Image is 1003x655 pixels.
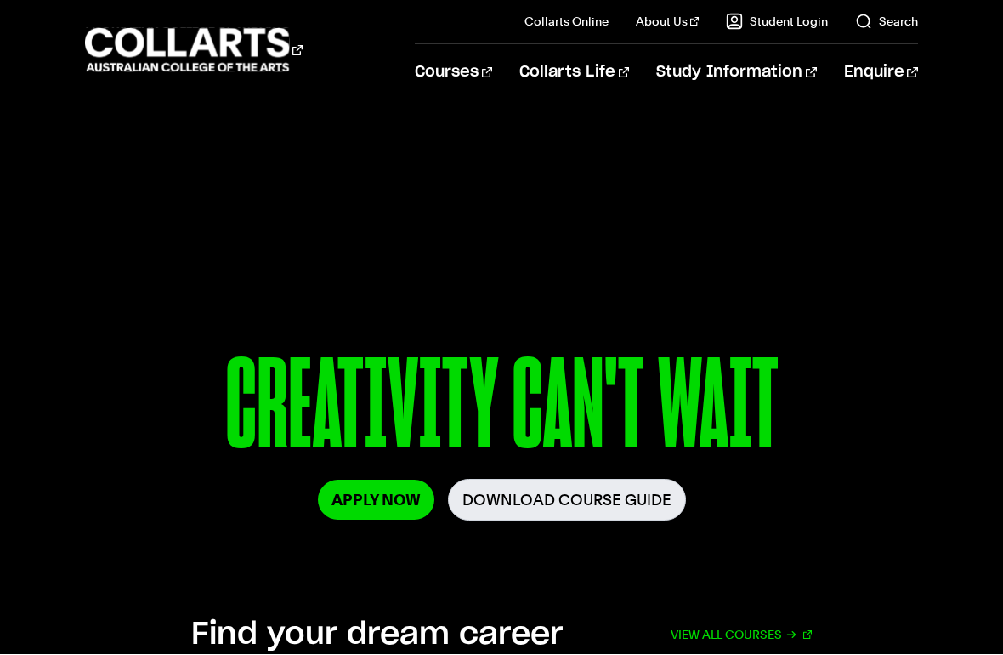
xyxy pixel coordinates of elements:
[191,617,563,654] h2: Find your dream career
[844,45,918,101] a: Enquire
[726,14,828,31] a: Student Login
[524,14,609,31] a: Collarts Online
[656,45,816,101] a: Study Information
[671,617,812,654] a: View all courses
[415,45,492,101] a: Courses
[85,342,917,480] p: CREATIVITY CAN'T WAIT
[318,481,434,521] a: Apply Now
[85,26,303,75] div: Go to homepage
[519,45,629,101] a: Collarts Life
[855,14,918,31] a: Search
[448,480,686,521] a: Download Course Guide
[636,14,699,31] a: About Us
